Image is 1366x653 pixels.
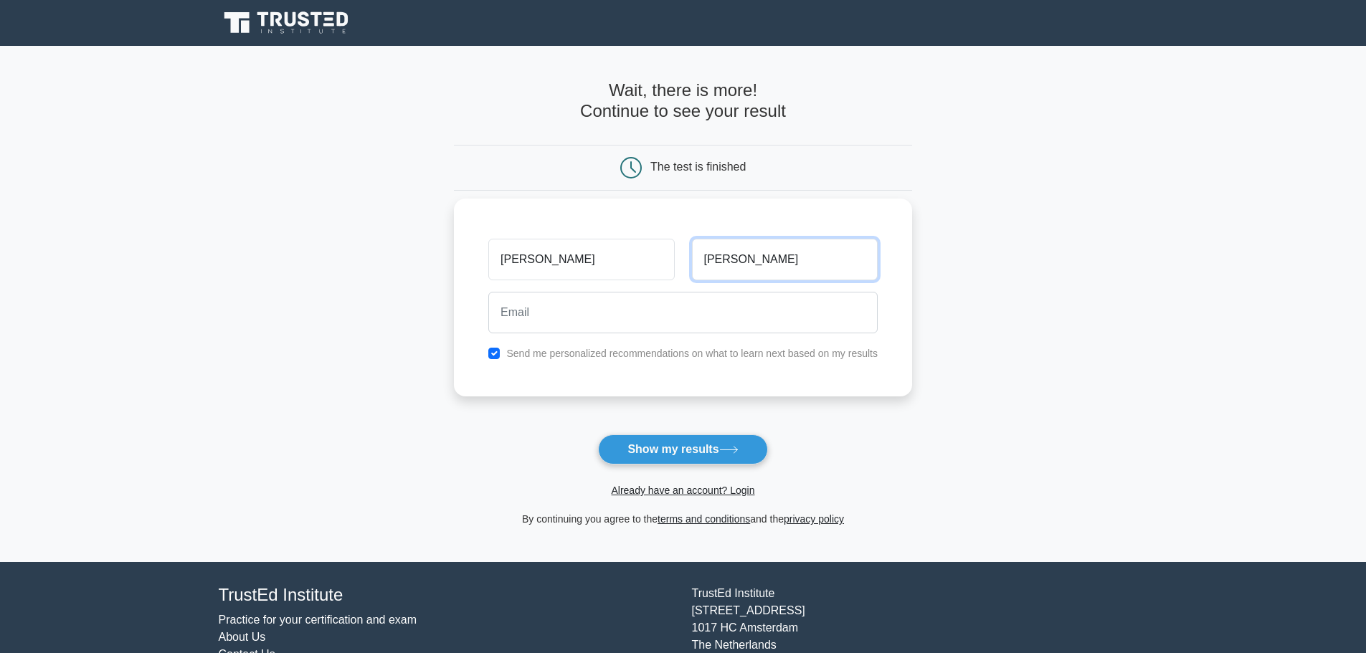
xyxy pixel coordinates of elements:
[692,239,878,280] input: Last name
[454,80,912,122] h4: Wait, there is more! Continue to see your result
[488,292,878,333] input: Email
[506,348,878,359] label: Send me personalized recommendations on what to learn next based on my results
[611,485,754,496] a: Already have an account? Login
[488,239,674,280] input: First name
[219,614,417,626] a: Practice for your certification and exam
[784,513,844,525] a: privacy policy
[219,585,675,606] h4: TrustEd Institute
[445,510,921,528] div: By continuing you agree to the and the
[650,161,746,173] div: The test is finished
[219,631,266,643] a: About Us
[658,513,750,525] a: terms and conditions
[598,434,767,464] button: Show my results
